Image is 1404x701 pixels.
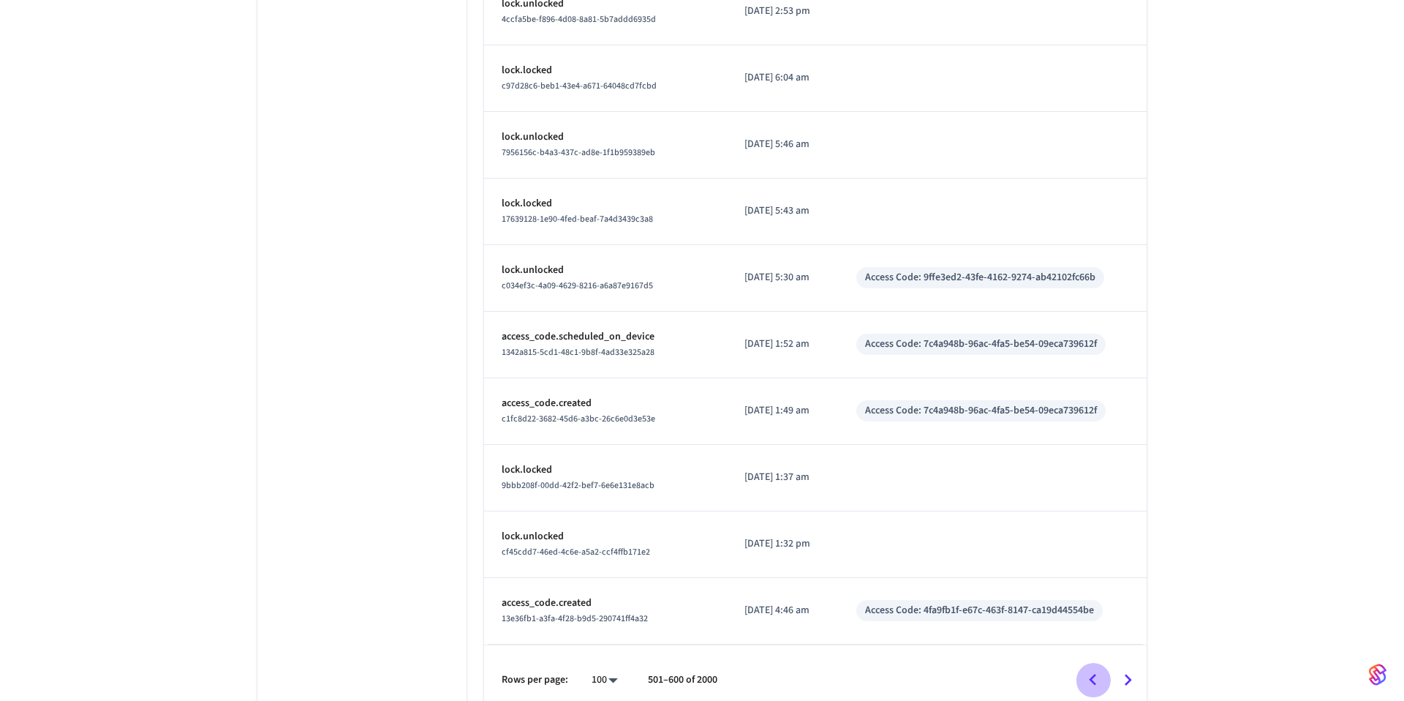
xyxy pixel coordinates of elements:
[502,130,709,145] p: lock.unlocked
[502,213,653,225] span: 17639128-1e90-4fed-beaf-7a4d3439c3a8
[502,280,653,292] span: c034ef3c-4a09-4629-8216-a6a87e9167d5
[865,337,1097,352] div: Access Code: 7c4a948b-96ac-4fa5-be54-09eca739612f
[502,596,709,611] p: access_code.created
[502,529,709,544] p: lock.unlocked
[502,672,568,688] p: Rows per page:
[744,536,821,552] p: [DATE] 1:32 pm
[744,337,821,352] p: [DATE] 1:52 am
[744,4,821,19] p: [DATE] 2:53 pm
[502,546,650,558] span: cf45cdd7-46ed-4c6e-a5a2-ccf4ffb171e2
[1369,663,1386,686] img: SeamLogoGradient.69752ec5.svg
[502,196,709,211] p: lock.locked
[865,270,1095,285] div: Access Code: 9ffe3ed2-43fe-4162-9274-ab42102fc66b
[502,13,656,26] span: 4ccfa5be-f896-4d08-8a81-5b7addd6935d
[648,672,717,688] p: 501–600 of 2000
[744,270,821,285] p: [DATE] 5:30 am
[865,603,1094,618] div: Access Code: 4fa9fb1f-e67c-463f-8147-ca19d44554be
[744,203,821,219] p: [DATE] 5:43 am
[502,479,654,492] span: 9bbb208f-00dd-42f2-bef7-6e6e131e8acb
[502,396,709,411] p: access_code.created
[744,70,821,86] p: [DATE] 6:04 am
[744,470,821,485] p: [DATE] 1:37 am
[502,413,655,425] span: c1fc8d22-3682-45d6-a3bc-26c6e0d3e53e
[865,403,1097,419] div: Access Code: 7c4a948b-96ac-4fa5-be54-09eca739612f
[744,403,821,419] p: [DATE] 1:49 am
[502,346,654,359] span: 1342a815-5cd1-48c1-9b8f-4ad33e325a28
[1111,663,1145,697] button: Go to next page
[502,80,657,92] span: c97d28c6-beb1-43e4-a671-64048cd7fcbd
[502,329,709,345] p: access_code.scheduled_on_device
[586,670,624,691] div: 100
[1076,663,1110,697] button: Go to previous page
[744,603,821,618] p: [DATE] 4:46 am
[502,63,709,78] p: lock.locked
[502,612,648,625] span: 13e36fb1-a3fa-4f28-b9d5-290741ff4a32
[502,263,709,278] p: lock.unlocked
[502,462,709,478] p: lock.locked
[744,137,821,152] p: [DATE] 5:46 am
[502,146,655,159] span: 7956156c-b4a3-437c-ad8e-1f1b959389eb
